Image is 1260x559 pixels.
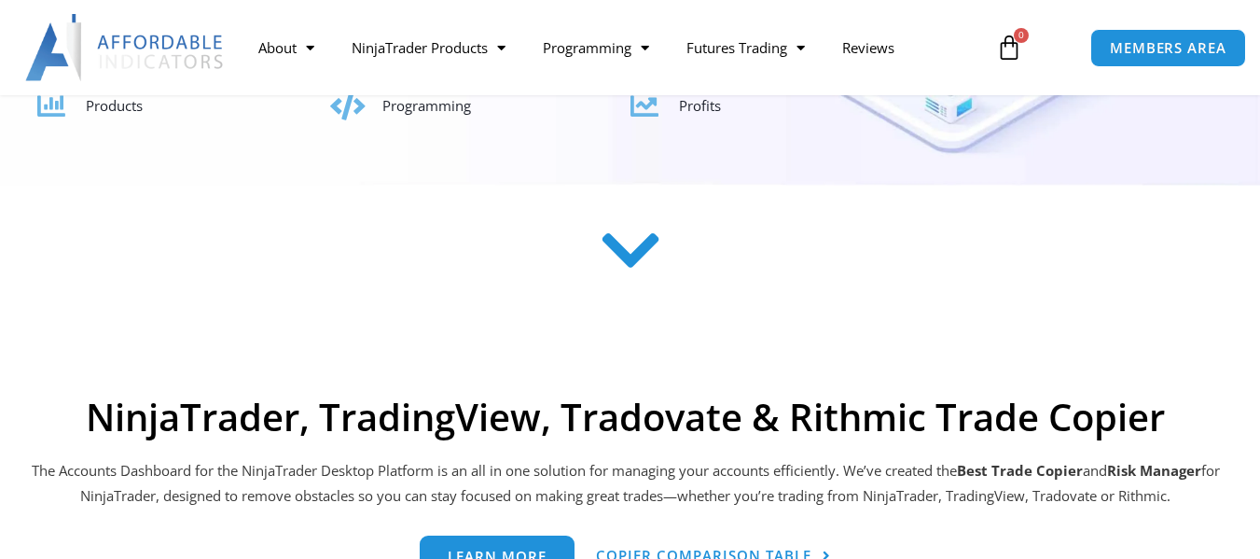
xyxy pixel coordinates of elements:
[968,21,1050,75] a: 0
[29,395,1223,440] h2: NinjaTrader, TradingView, Tradovate & Rithmic Trade Copier
[86,96,143,115] span: Products
[1110,41,1226,55] span: MEMBERS AREA
[524,26,668,69] a: Programming
[382,96,471,115] span: Programming
[240,26,333,69] a: About
[1090,29,1246,67] a: MEMBERS AREA
[679,96,721,115] span: Profits
[29,458,1223,510] p: The Accounts Dashboard for the NinjaTrader Desktop Platform is an all in one solution for managin...
[1107,461,1201,480] strong: Risk Manager
[240,26,983,69] nav: Menu
[668,26,824,69] a: Futures Trading
[1014,28,1029,43] span: 0
[333,26,524,69] a: NinjaTrader Products
[957,461,1083,480] b: Best Trade Copier
[824,26,913,69] a: Reviews
[25,14,226,81] img: LogoAI | Affordable Indicators – NinjaTrader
